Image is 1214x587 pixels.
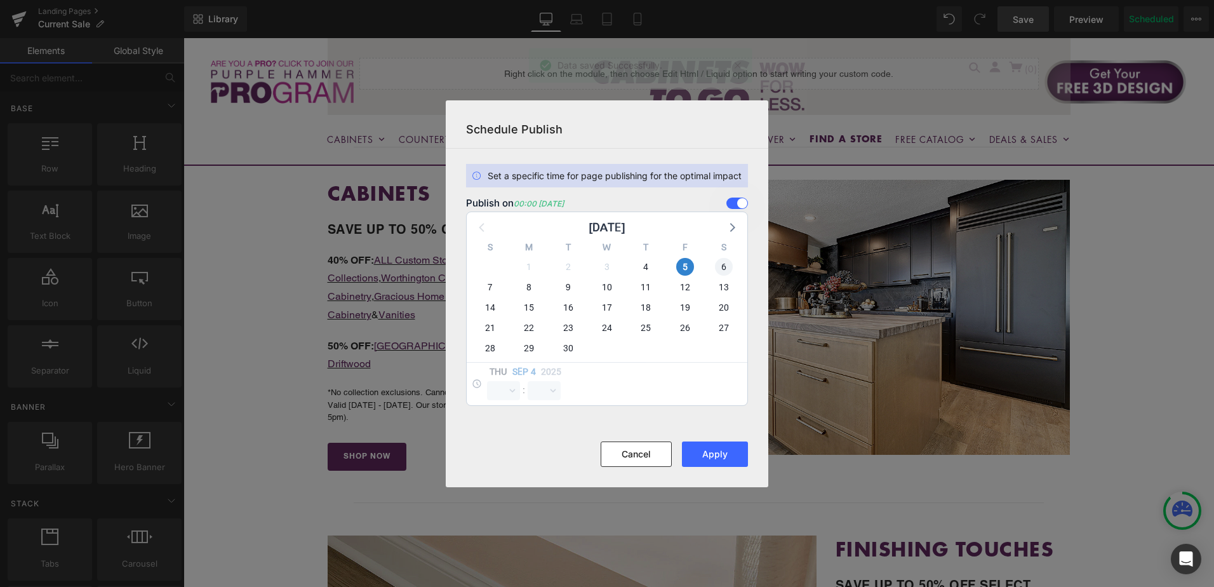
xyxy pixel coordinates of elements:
[589,219,625,236] div: [DATE]
[601,442,672,467] button: Cancel
[144,184,365,199] b: SAVE UP TO 50% OFF CABINETS!*
[466,198,564,209] h3: Publish on
[549,240,587,257] div: T
[144,348,379,386] p: *No collection exclusions. Cannot combine promotional offers. Valid [DATE] - [DATE]. Our stores a...
[598,319,616,337] span: Wednesday, September 24, 2025
[676,278,694,296] span: Friday, September 12, 2025
[520,299,538,316] span: Monday, September 15, 2025
[520,339,538,357] span: Monday, September 29, 2025
[652,539,878,574] b: SAVE UP TO 50% OFF SELECT FINISHING TOUCH ACCESSORIES!*
[144,405,223,433] a: SHOP NOW
[559,319,577,337] span: Tuesday, September 23, 2025
[637,278,655,296] span: Thursday, September 11, 2025
[520,319,538,337] span: Monday, September 22, 2025
[397,142,886,417] img: Flash Sale! Up To 50% Off Cabinets!
[195,234,298,246] u: ,
[676,299,694,316] span: Friday, September 19, 2025
[682,442,748,467] button: Apply
[559,278,577,296] span: Tuesday, September 9, 2025
[144,252,298,283] a: Gracious Home Custom Cabinetry
[598,299,616,316] span: Wednesday, September 17, 2025
[481,319,499,337] span: Sunday, September 21, 2025
[509,240,548,257] div: M
[715,278,733,296] span: Saturday, September 13, 2025
[637,299,655,316] span: Thursday, September 18, 2025
[144,302,350,332] span: ,
[520,278,538,296] span: Monday, September 8, 2025
[652,497,870,525] b: FINISHING TOUCHES
[466,121,748,138] h3: Schedule Publish
[676,258,694,276] span: Friday, September 5, 2025
[481,339,499,357] span: Sunday, September 28, 2025
[514,199,564,208] em: 00:00 [DATE]
[481,299,499,316] span: Sunday, September 14, 2025
[627,240,665,257] div: T
[470,240,509,257] div: S
[520,258,538,276] span: Monday, September 1, 2025
[144,216,342,283] span: , , &
[144,234,342,264] a: Premiere Cabinetry
[637,319,655,337] span: Thursday, September 25, 2025
[488,170,742,181] h2: Set a specific time for page publishing for the optimal impact
[559,339,577,357] span: Tuesday, September 30, 2025
[144,141,247,169] strong: CABINETS
[705,240,744,257] div: S
[715,258,733,276] span: Saturday, September 6, 2025
[637,258,655,276] span: Thursday, September 4, 2025
[144,302,190,314] span: 50% OFF:
[1171,544,1201,574] div: Open Intercom Messenger
[144,302,350,332] a: Charleston Driftwood
[715,319,733,337] span: Saturday, September 27, 2025
[559,299,577,316] span: Tuesday, September 16, 2025
[587,240,626,257] div: W
[195,271,232,283] a: Vanities
[598,278,616,296] span: Wednesday, September 10, 2025
[197,234,298,246] a: Worthington Cabinetry
[144,216,190,228] span: 40% OFF:
[160,414,207,423] span: SHOP NOW
[559,258,577,276] span: Tuesday, September 2, 2025
[676,319,694,337] span: Friday, September 26, 2025
[598,258,616,276] span: Wednesday, September 3, 2025
[715,299,733,316] span: Saturday, September 20, 2025
[144,216,312,246] a: ALL Custom Stock Cabinet Collections
[481,278,499,296] span: Sunday, September 7, 2025
[190,302,298,314] a: [GEOGRAPHIC_DATA]
[665,240,704,257] div: F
